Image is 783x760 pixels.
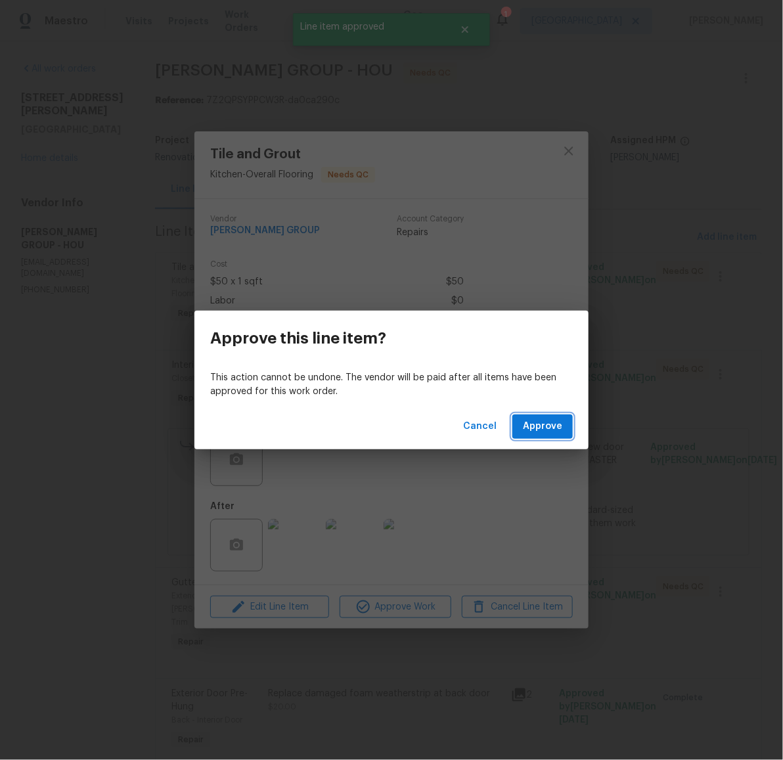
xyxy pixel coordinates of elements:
[512,414,573,439] button: Approve
[210,329,386,347] h3: Approve this line item?
[210,371,573,399] p: This action cannot be undone. The vendor will be paid after all items have been approved for this...
[463,418,497,435] span: Cancel
[523,418,562,435] span: Approve
[458,414,502,439] button: Cancel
